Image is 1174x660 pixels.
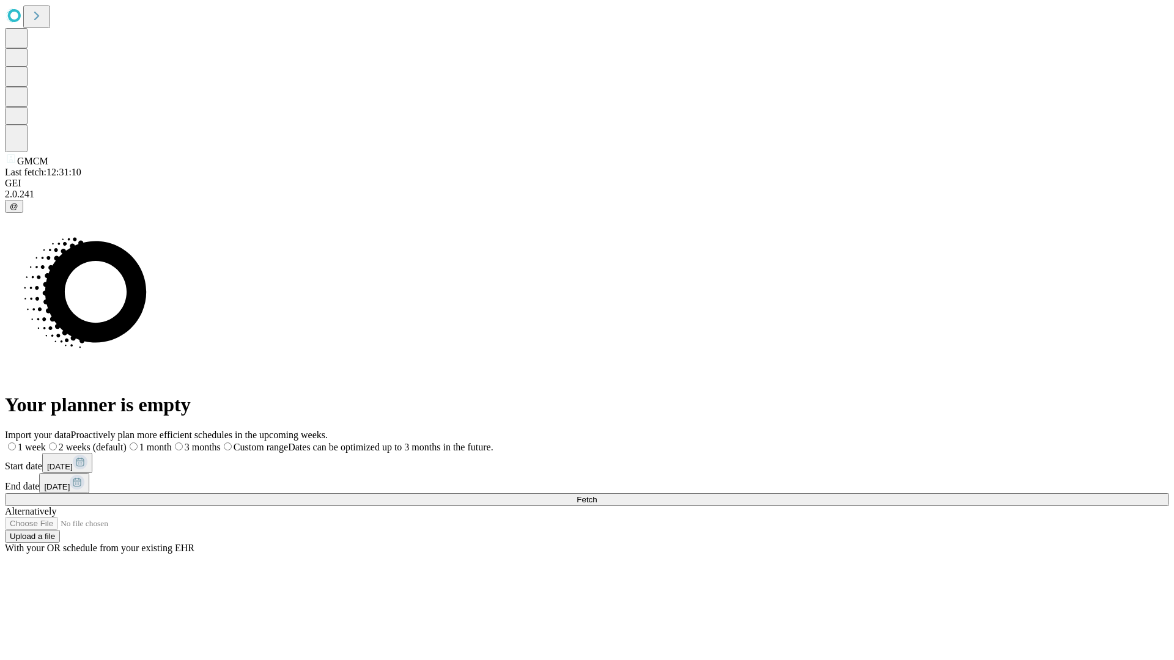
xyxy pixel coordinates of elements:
[5,453,1169,473] div: Start date
[130,442,138,450] input: 1 month
[10,202,18,211] span: @
[5,200,23,213] button: @
[139,442,172,452] span: 1 month
[5,394,1169,416] h1: Your planner is empty
[17,156,48,166] span: GMCM
[44,482,70,491] span: [DATE]
[39,473,89,493] button: [DATE]
[234,442,288,452] span: Custom range
[5,543,194,553] span: With your OR schedule from your existing EHR
[5,189,1169,200] div: 2.0.241
[5,506,56,516] span: Alternatively
[5,430,71,440] span: Import your data
[5,530,60,543] button: Upload a file
[8,442,16,450] input: 1 week
[5,473,1169,493] div: End date
[577,495,597,504] span: Fetch
[18,442,46,452] span: 1 week
[49,442,57,450] input: 2 weeks (default)
[59,442,127,452] span: 2 weeks (default)
[288,442,493,452] span: Dates can be optimized up to 3 months in the future.
[42,453,92,473] button: [DATE]
[47,462,73,471] span: [DATE]
[5,178,1169,189] div: GEI
[5,167,81,177] span: Last fetch: 12:31:10
[185,442,221,452] span: 3 months
[5,493,1169,506] button: Fetch
[71,430,328,440] span: Proactively plan more efficient schedules in the upcoming weeks.
[224,442,232,450] input: Custom rangeDates can be optimized up to 3 months in the future.
[175,442,183,450] input: 3 months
